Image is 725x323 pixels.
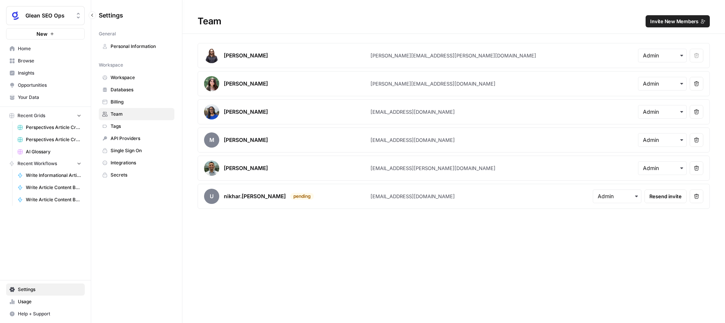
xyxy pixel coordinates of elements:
span: Invite New Members [650,18,698,25]
span: Workspace [111,74,171,81]
div: [EMAIL_ADDRESS][DOMAIN_NAME] [370,193,455,200]
span: Billing [111,99,171,105]
div: [PERSON_NAME] [224,80,268,88]
div: [PERSON_NAME] [224,108,268,116]
a: API Providers [99,132,174,145]
div: [PERSON_NAME][EMAIL_ADDRESS][DOMAIN_NAME] [370,80,495,88]
a: Perspectives Article Creation [14,121,85,134]
span: General [99,30,116,37]
button: Workspace: Glean SEO Ops [6,6,85,25]
a: Personal Information [99,40,174,53]
button: New [6,28,85,40]
div: [PERSON_NAME] [224,164,268,172]
span: Personal Information [111,43,171,50]
a: Databases [99,84,174,96]
span: New [36,30,47,38]
div: [PERSON_NAME] [224,136,268,144]
span: Perspectives Article Creation (Search) [26,136,81,143]
img: Glean SEO Ops Logo [9,9,22,22]
span: Browse [18,57,81,64]
a: Write Article Content Brief (Search) [14,194,85,206]
span: Perspectives Article Creation [26,124,81,131]
span: Single Sign On [111,147,171,154]
input: Admin [643,80,682,88]
button: Help + Support [6,308,85,320]
img: avatar [204,48,219,63]
span: Tags [111,123,171,130]
button: Recent Workflows [6,158,85,169]
a: Settings [6,283,85,296]
input: Admin [643,136,682,144]
input: Admin [643,164,682,172]
span: Write Informational Article Body (Agents) [26,172,81,179]
img: avatar [204,161,219,176]
input: Admin [598,193,636,200]
span: Your Data [18,94,81,101]
a: Insights [6,67,85,79]
a: Write Article Content Brief (Agents) [14,181,85,194]
a: Secrets [99,169,174,181]
a: Browse [6,55,85,67]
a: Billing [99,96,174,108]
a: AI Glossary [14,146,85,158]
span: Settings [99,11,123,20]
span: u [204,189,219,204]
div: [PERSON_NAME][EMAIL_ADDRESS][PERSON_NAME][DOMAIN_NAME] [370,52,536,59]
span: Workspace [99,62,123,68]
span: Write Article Content Brief (Agents) [26,184,81,191]
div: pending [290,193,314,200]
span: Help + Support [18,310,81,317]
a: Tags [99,120,174,132]
span: M [204,132,219,148]
span: Glean SEO Ops [25,12,71,19]
div: [EMAIL_ADDRESS][PERSON_NAME][DOMAIN_NAME] [370,164,495,172]
img: avatar [204,104,219,119]
span: Databases [111,86,171,93]
input: Admin [643,108,682,116]
span: Settings [18,286,81,293]
div: nikhar.[PERSON_NAME] [224,193,286,200]
a: Perspectives Article Creation (Search) [14,134,85,146]
span: Team [111,111,171,118]
a: Write Informational Article Body (Agents) [14,169,85,181]
span: Usage [18,298,81,305]
a: Usage [6,296,85,308]
span: Insights [18,70,81,76]
a: Single Sign On [99,145,174,157]
span: Secrets [111,172,171,178]
a: Your Data [6,91,85,103]
button: Invite New Members [646,15,710,27]
span: Write Article Content Brief (Search) [26,196,81,203]
button: Recent Grids [6,110,85,121]
span: Recent Grids [17,112,45,119]
span: Home [18,45,81,52]
img: avatar [204,76,219,91]
a: Home [6,43,85,55]
a: Workspace [99,72,174,84]
span: AI Glossary [26,148,81,155]
span: Resend invite [649,193,682,200]
div: [EMAIL_ADDRESS][DOMAIN_NAME] [370,108,455,116]
div: [EMAIL_ADDRESS][DOMAIN_NAME] [370,136,455,144]
span: Opportunities [18,82,81,89]
a: Team [99,108,174,120]
button: Resend invite [644,189,687,203]
span: Recent Workflows [17,160,57,167]
a: Opportunities [6,79,85,91]
div: [PERSON_NAME] [224,52,268,59]
div: Team [182,15,725,27]
input: Admin [643,52,682,59]
a: Integrations [99,157,174,169]
span: API Providers [111,135,171,142]
span: Integrations [111,159,171,166]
